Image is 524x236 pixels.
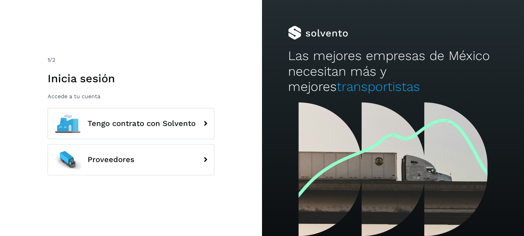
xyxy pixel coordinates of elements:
[48,108,214,139] button: Tengo contrato con Solvento
[48,57,50,63] span: 1
[48,72,214,85] h1: Inicia sesión
[48,93,214,100] p: Accede a tu cuenta
[288,48,498,94] h2: Las mejores empresas de México necesitan más y mejores
[337,79,420,94] span: transportistas
[48,144,214,175] button: Proveedores
[88,119,196,128] span: Tengo contrato con Solvento
[88,155,134,164] span: Proveedores
[48,56,214,64] div: /2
